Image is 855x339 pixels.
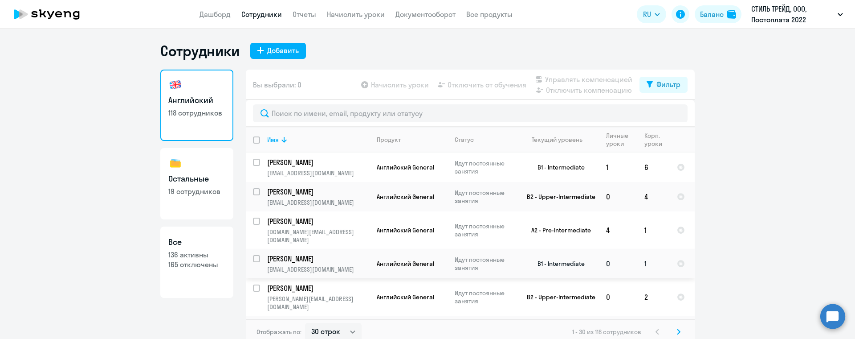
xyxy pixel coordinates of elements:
img: others [168,156,183,170]
a: [PERSON_NAME] [267,187,369,197]
div: Продукт [377,136,447,144]
td: B2 - Upper-Intermediate [516,182,599,211]
img: balance [727,10,736,19]
div: Фильтр [656,79,680,90]
p: 19 сотрудников [168,186,225,196]
button: Балансbalance [695,5,741,23]
a: Сотрудники [241,10,282,19]
a: [PERSON_NAME] [267,283,369,293]
p: [DOMAIN_NAME][EMAIL_ADDRESS][DOMAIN_NAME] [267,228,369,244]
p: [EMAIL_ADDRESS][DOMAIN_NAME] [267,198,369,207]
div: Баланс [700,9,724,20]
p: Идут постоянные занятия [455,289,516,305]
span: Вы выбрали: 0 [253,79,301,90]
div: Имя [267,136,369,144]
div: Личные уроки [606,132,637,148]
p: [PERSON_NAME] [267,283,368,293]
p: 136 активны [168,250,225,260]
a: Документооборот [395,10,456,19]
button: Фильтр [639,77,688,93]
td: 4 [599,211,637,249]
span: Английский General [377,193,434,201]
h1: Сотрудники [160,42,240,60]
h3: Все [168,236,225,248]
p: [PERSON_NAME] [267,157,368,167]
p: [EMAIL_ADDRESS][DOMAIN_NAME] [267,265,369,273]
button: Добавить [250,43,306,59]
span: RU [643,9,651,20]
div: Статус [455,136,516,144]
div: Добавить [267,45,299,56]
span: Английский General [377,226,434,234]
a: Все136 активны165 отключены [160,227,233,298]
a: Дашборд [199,10,231,19]
div: Текущий уровень [532,136,582,144]
td: 1 [599,153,637,182]
td: 0 [599,278,637,316]
span: Отображать по: [256,328,301,336]
h3: Остальные [168,173,225,185]
a: [PERSON_NAME] [267,216,369,226]
h3: Английский [168,95,225,106]
td: B1 - Intermediate [516,249,599,278]
td: 0 [599,249,637,278]
a: Все продукты [466,10,513,19]
td: 2 [637,278,670,316]
td: B1 - Intermediate [516,153,599,182]
span: 1 - 30 из 118 сотрудников [572,328,641,336]
div: Статус [455,136,474,144]
p: СТИЛЬ ТРЕЙД, ООО, Постоплата 2022 [751,4,834,25]
p: [PERSON_NAME][EMAIL_ADDRESS][DOMAIN_NAME] [267,295,369,311]
span: Английский General [377,163,434,171]
button: СТИЛЬ ТРЕЙД, ООО, Постоплата 2022 [747,4,847,25]
span: Английский General [377,260,434,268]
p: Идут постоянные занятия [455,222,516,238]
a: Остальные19 сотрудников [160,148,233,219]
a: Отчеты [293,10,316,19]
p: 165 отключены [168,260,225,269]
div: Текущий уровень [523,136,598,144]
td: 1 [637,211,670,249]
p: Идут постоянные занятия [455,189,516,205]
div: Продукт [377,136,401,144]
td: 6 [637,153,670,182]
td: 4 [637,182,670,211]
p: Идут постоянные занятия [455,159,516,175]
div: Корп. уроки [644,132,669,148]
span: Английский General [377,293,434,301]
p: [PERSON_NAME] [267,254,368,264]
a: Начислить уроки [327,10,385,19]
td: A2 - Pre-Intermediate [516,211,599,249]
input: Поиск по имени, email, продукту или статусу [253,104,688,122]
img: english [168,78,183,92]
a: Английский118 сотрудников [160,70,233,141]
p: [EMAIL_ADDRESS][DOMAIN_NAME] [267,169,369,177]
a: [PERSON_NAME] [267,254,369,264]
p: 118 сотрудников [168,108,225,118]
div: Имя [267,136,279,144]
p: [PERSON_NAME] [267,187,368,197]
a: [PERSON_NAME] [267,157,369,167]
td: B2 - Upper-Intermediate [516,278,599,316]
div: Личные уроки [606,132,631,148]
p: [PERSON_NAME] [267,216,368,226]
button: RU [637,5,666,23]
div: Корп. уроки [644,132,664,148]
td: 1 [637,249,670,278]
td: 0 [599,182,637,211]
p: Идут постоянные занятия [455,256,516,272]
